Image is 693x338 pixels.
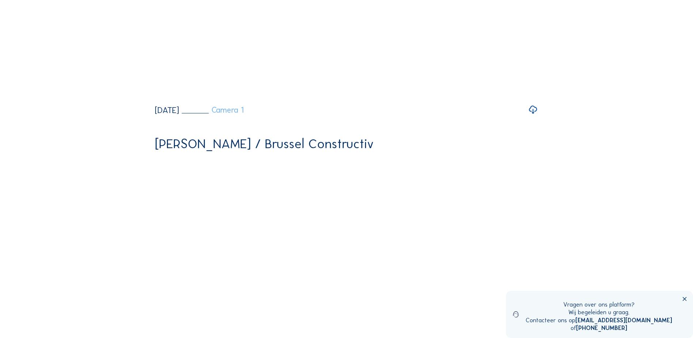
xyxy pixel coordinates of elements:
[526,308,672,316] div: Wij begeleiden u graag.
[526,316,672,324] div: Contacteer ons op
[526,301,672,308] div: Vragen over ons platform?
[182,106,244,114] a: Camera 1
[513,301,519,328] img: operator
[155,137,374,150] div: [PERSON_NAME] / Brussel Constructiv
[526,324,672,332] div: of
[155,106,179,114] div: [DATE]
[575,317,672,324] a: [EMAIL_ADDRESS][DOMAIN_NAME]
[576,324,627,331] a: [PHONE_NUMBER]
